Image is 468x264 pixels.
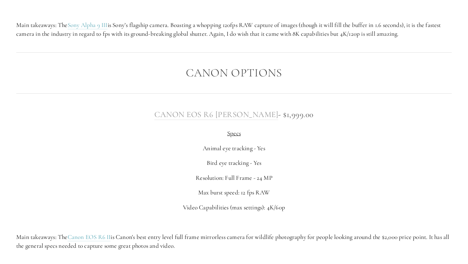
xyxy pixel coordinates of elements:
a: Canon EOS R6 II [68,233,111,241]
a: Sony Alpha 9 III [68,21,108,29]
p: Main takeaways: The is Sony’s flagship camera. Boasting a whopping 120fps RAW capture of images (... [16,21,452,38]
a: Canon EOS R6 [PERSON_NAME] [154,110,278,120]
p: Max burst speed: 12 fps RAW [16,188,452,197]
p: Main takeaways: The is Canon's best entry level full frame mirrorless camera for wildlife photogr... [16,233,452,250]
p: Bird eye tracking - Yes [16,159,452,167]
span: Specs [227,129,241,137]
p: Animal eye tracking - Yes [16,144,452,153]
h2: Canon Options [16,67,452,79]
h3: - $1,999.00 [16,108,452,121]
p: Video Capabilities (max settings): 4K/60p [16,203,452,212]
p: Resolution: Full Frame - 24 MP [16,174,452,182]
